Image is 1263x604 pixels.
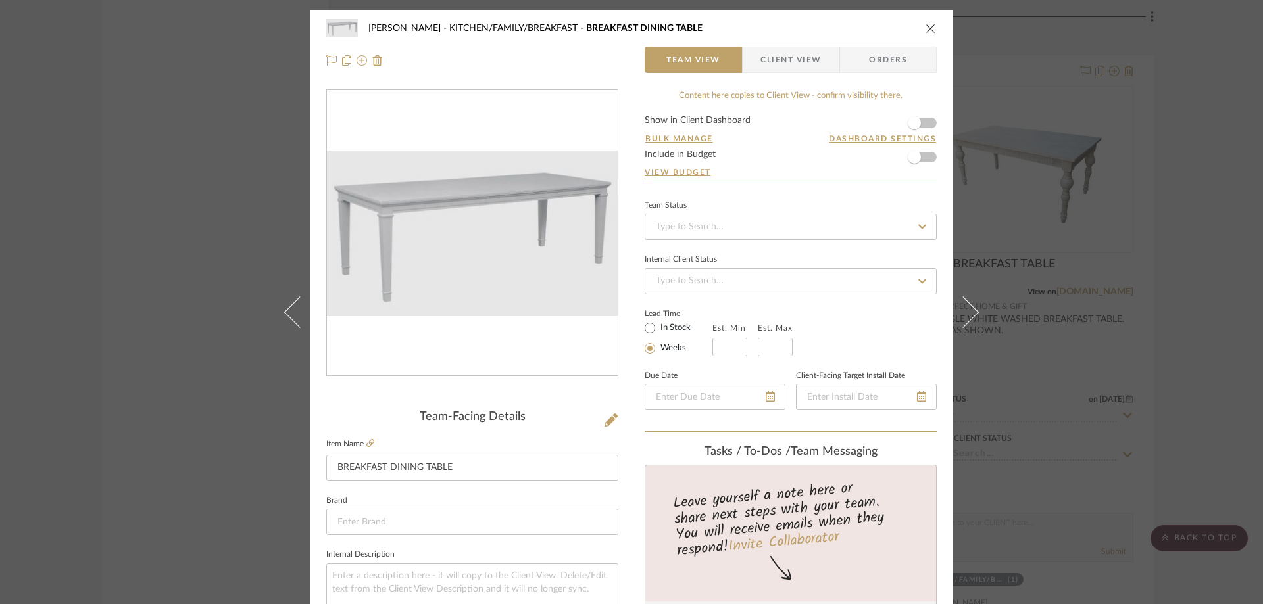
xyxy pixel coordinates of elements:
[326,498,347,504] label: Brand
[658,342,686,354] label: Weeks
[327,151,618,315] div: 0
[326,551,395,558] label: Internal Description
[326,410,618,425] div: Team-Facing Details
[645,373,678,379] label: Due Date
[326,15,358,41] img: cbff01fb-5b1e-49de-8210-8987e9cfb91c_48x40.jpg
[828,133,937,145] button: Dashboard Settings
[645,167,937,177] a: View Budget
[758,323,793,333] label: Est. Max
[712,323,746,333] label: Est. Min
[326,438,374,450] label: Item Name
[796,384,937,410] input: Enter Install Date
[645,384,785,410] input: Enter Due Date
[645,268,937,294] input: Type to Search…
[645,319,712,356] mat-radio-group: Select item type
[645,133,714,145] button: Bulk Manage
[645,256,717,263] div: Internal Client Status
[326,509,618,535] input: Enter Brand
[645,214,937,240] input: Type to Search…
[760,47,821,73] span: Client View
[643,474,939,562] div: Leave yourself a note here or share next steps with your team. You will receive emails when they ...
[645,308,712,319] label: Lead Time
[645,445,937,459] div: team Messaging
[368,24,449,33] span: [PERSON_NAME]
[925,22,937,34] button: close
[645,89,937,103] div: Content here copies to Client View - confirm visibility there.
[705,446,791,457] span: Tasks / To-Dos /
[728,526,840,559] a: Invite Collaborator
[372,55,383,66] img: Remove from project
[326,455,618,481] input: Enter Item Name
[449,24,586,33] span: KITCHEN/FAMILY/BREAKFAST
[658,322,691,334] label: In Stock
[666,47,720,73] span: Team View
[796,373,905,379] label: Client-Facing Target Install Date
[854,47,922,73] span: Orders
[645,202,687,209] div: Team Status
[327,151,618,315] img: cbff01fb-5b1e-49de-8210-8987e9cfb91c_436x436.jpg
[586,24,703,33] span: BREAKFAST DINING TABLE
